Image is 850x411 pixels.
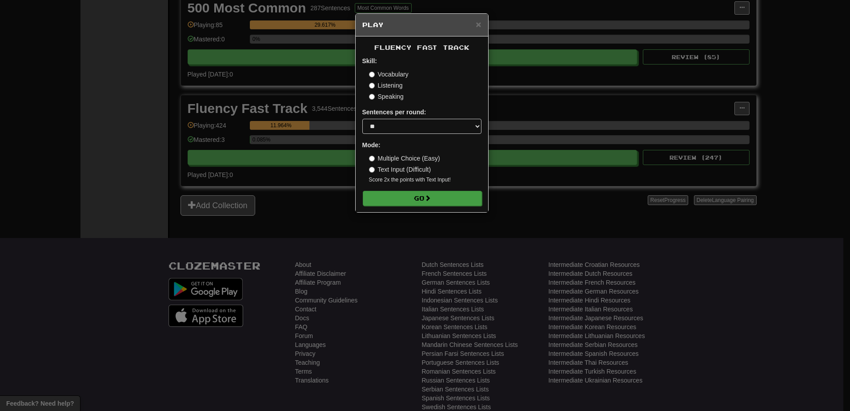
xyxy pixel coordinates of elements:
[369,167,375,173] input: Text Input (Difficult)
[362,20,481,29] h5: Play
[369,94,375,100] input: Speaking
[476,20,481,29] button: Close
[369,156,375,161] input: Multiple Choice (Easy)
[476,19,481,29] span: ×
[369,81,403,90] label: Listening
[362,108,426,117] label: Sentences per round:
[369,154,440,163] label: Multiple Choice (Easy)
[362,141,381,149] strong: Mode:
[374,44,469,51] span: Fluency Fast Track
[369,72,375,77] input: Vocabulary
[369,165,431,174] label: Text Input (Difficult)
[369,176,481,184] small: Score 2x the points with Text Input !
[363,191,482,206] button: Go
[362,57,377,64] strong: Skill:
[369,92,404,101] label: Speaking
[369,70,409,79] label: Vocabulary
[369,83,375,89] input: Listening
